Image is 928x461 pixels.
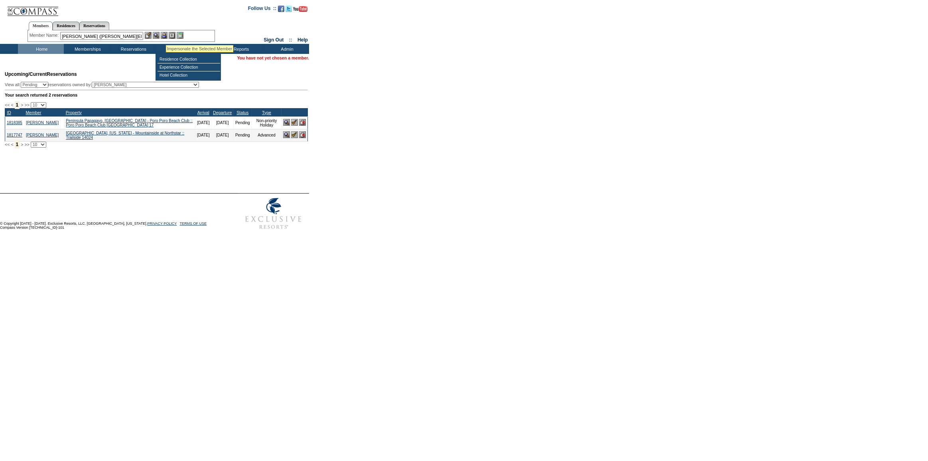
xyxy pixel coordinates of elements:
span: 1 [15,101,20,109]
span: You have not yet chosen a member. [237,55,309,60]
td: Reservations [110,44,156,54]
td: [DATE] [211,117,233,129]
img: Cancel Reservation [299,119,306,126]
img: Confirm Reservation [291,119,298,126]
span: << [5,103,10,107]
img: Reservations [169,32,175,39]
a: Follow us on Twitter [286,8,292,13]
div: Your search returned 2 reservations [5,93,308,97]
img: Become our fan on Facebook [278,6,284,12]
span: :: [289,37,292,43]
a: Type [262,110,271,115]
a: Member [26,110,41,115]
td: Pending [233,117,252,129]
a: Peninsula Papagayo, [GEOGRAPHIC_DATA] - Poro Poro Beach Club :: Poro Poro Beach Club [GEOGRAPHIC_... [66,119,193,127]
div: Member Name: [30,32,60,39]
img: Exclusive Resorts [238,194,309,233]
img: Follow us on Twitter [286,6,292,12]
span: Upcoming/Current [5,71,47,77]
div: Impersonate the Selected Member [167,46,232,51]
a: [PERSON_NAME] [26,121,59,125]
span: < [11,142,13,147]
img: Confirm Reservation [291,131,298,138]
td: Follow Us :: [248,5,276,14]
img: View Reservation [283,119,290,126]
a: Departure [213,110,232,115]
a: Status [236,110,248,115]
a: Arrival [197,110,209,115]
img: b_edit.gif [145,32,152,39]
span: >> [24,142,29,147]
td: Hotel Collection [158,71,220,79]
span: 1 [15,140,20,148]
a: Become our fan on Facebook [278,8,284,13]
td: Vacation Collection [156,44,217,54]
td: Experience Collection [158,63,220,71]
div: View all: reservations owned by: [5,82,203,88]
span: > [21,142,23,147]
a: TERMS OF USE [180,222,207,226]
td: Memberships [64,44,110,54]
a: [PERSON_NAME] [26,133,59,137]
img: b_calculator.gif [177,32,183,39]
td: Residence Collection [158,55,220,63]
a: [GEOGRAPHIC_DATA], [US_STATE] - Mountainside at Northstar :: Trailside 14024 [66,131,184,140]
a: Reservations [79,22,109,30]
a: 1818385 [7,121,22,125]
a: Subscribe to our YouTube Channel [293,8,307,13]
a: Members [29,22,53,30]
img: Cancel Reservation [299,131,306,138]
a: 1817747 [7,133,22,137]
span: << [5,142,10,147]
td: [DATE] [195,129,211,141]
td: Reports [217,44,263,54]
a: PRIVACY POLICY [147,222,177,226]
img: Impersonate [161,32,167,39]
td: [DATE] [211,129,233,141]
td: Home [18,44,64,54]
a: Property [66,110,82,115]
span: > [21,103,23,107]
a: Residences [53,22,79,30]
span: >> [24,103,29,107]
a: ID [7,110,11,115]
td: Admin [263,44,309,54]
td: [DATE] [195,117,211,129]
td: Pending [233,129,252,141]
a: Help [298,37,308,43]
img: View [153,32,160,39]
span: < [11,103,13,107]
a: Sign Out [264,37,284,43]
img: Subscribe to our YouTube Channel [293,6,307,12]
img: View Reservation [283,131,290,138]
td: Non-priority Holiday [252,117,282,129]
span: Reservations [5,71,77,77]
td: Advanced [252,129,282,141]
